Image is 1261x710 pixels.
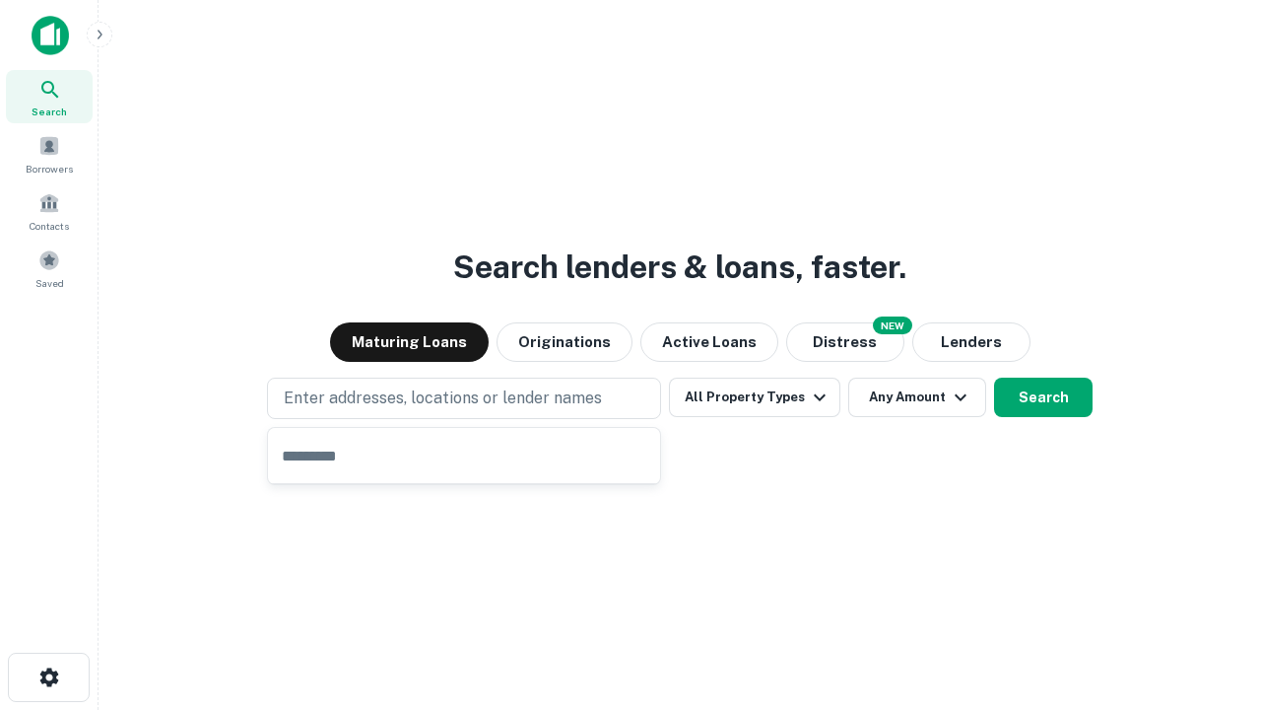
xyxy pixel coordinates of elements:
span: Search [32,104,67,119]
a: Contacts [6,184,93,238]
span: Contacts [30,218,69,234]
p: Enter addresses, locations or lender names [284,387,602,410]
a: Saved [6,242,93,295]
div: NEW [873,317,912,334]
button: Active Loans [640,322,778,362]
button: Maturing Loans [330,322,489,362]
button: Search distressed loans with lien and other non-mortgage details. [786,322,904,362]
button: Originations [497,322,632,362]
iframe: Chat Widget [1162,552,1261,647]
span: Borrowers [26,161,73,177]
button: Any Amount [848,378,986,417]
button: Lenders [912,322,1030,362]
h3: Search lenders & loans, faster. [453,244,906,291]
button: Enter addresses, locations or lender names [267,378,661,419]
span: Saved [35,275,64,291]
button: Search [994,378,1093,417]
a: Borrowers [6,127,93,180]
a: Search [6,70,93,123]
button: All Property Types [669,378,840,417]
img: capitalize-icon.png [32,16,69,55]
